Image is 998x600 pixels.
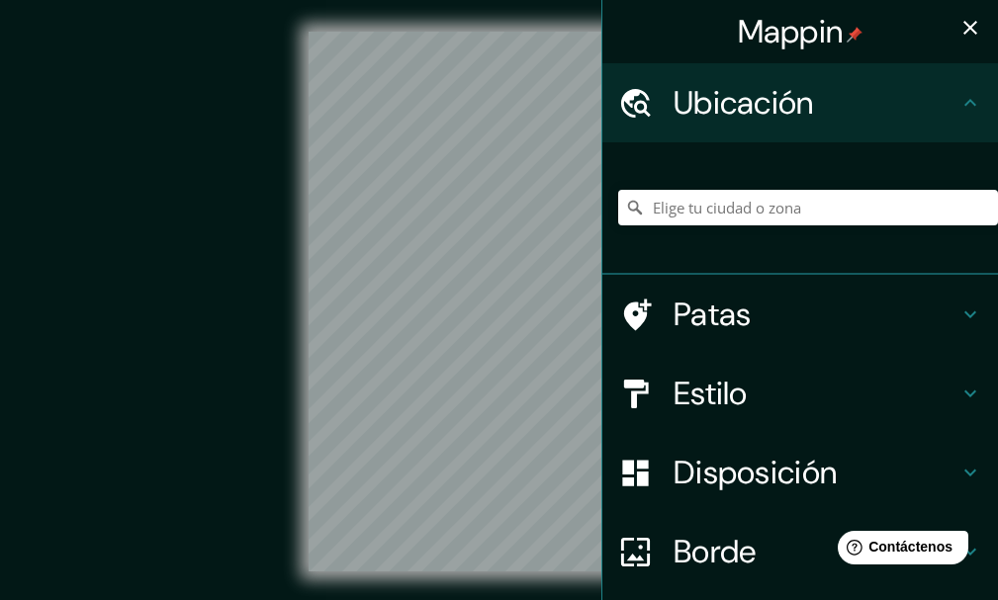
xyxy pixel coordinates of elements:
[674,294,752,335] font: Patas
[602,354,998,433] div: Estilo
[602,512,998,591] div: Borde
[674,531,757,572] font: Borde
[602,63,998,142] div: Ubicación
[309,32,690,571] canvas: Mapa
[674,452,837,493] font: Disposición
[674,373,748,414] font: Estilo
[602,433,998,512] div: Disposición
[602,275,998,354] div: Patas
[618,190,998,225] input: Elige tu ciudad o zona
[674,82,814,124] font: Ubicación
[738,11,844,52] font: Mappin
[847,27,862,43] img: pin-icon.png
[822,523,976,578] iframe: Lanzador de widgets de ayuda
